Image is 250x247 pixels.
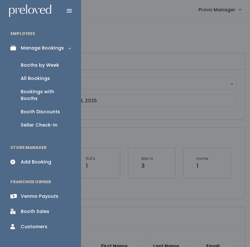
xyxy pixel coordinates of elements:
div: Booths by Week [21,62,59,69]
img: preloved logo [9,5,51,17]
div: Booth Sales [21,208,49,215]
div: All Bookings [21,75,50,82]
div: Booth Discounts [21,108,60,115]
div: Customers [21,223,47,230]
div: Manage Bookings [21,45,64,51]
div: Seller Check-in [21,122,57,129]
div: Venmo Payouts [21,193,58,200]
div: Add Booking [21,159,51,165]
div: Bookings with Booths [21,88,71,102]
